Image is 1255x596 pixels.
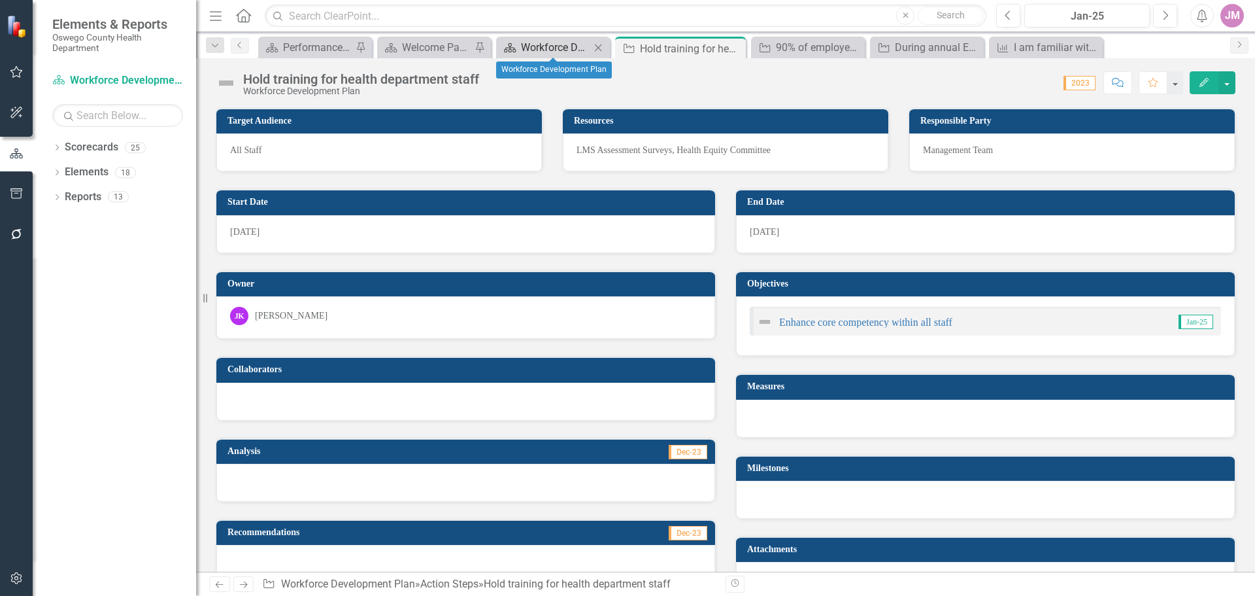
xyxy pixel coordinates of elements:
[65,165,109,180] a: Elements
[754,39,862,56] a: 90% of employees will identify and address a training need through the performance review process
[1029,9,1145,24] div: Jan-25
[937,10,965,20] span: Search
[227,364,709,374] h3: Collaborators
[52,32,183,54] small: Oswego County Health Department
[108,192,129,203] div: 13
[52,73,183,88] a: Workforce Development Plan
[227,116,535,126] h3: Target Audience
[227,197,709,207] h3: Start Date
[776,39,862,56] div: 90% of employees will identify and address a training need through the performance review process
[420,578,478,590] a: Action Steps
[230,227,259,237] span: [DATE]
[669,526,707,540] span: Dec-23
[243,72,479,86] div: Hold training for health department staff
[750,227,779,237] span: [DATE]
[115,167,136,178] div: 18
[281,578,415,590] a: Workforce Development Plan
[1024,4,1150,27] button: Jan-25
[747,197,1228,207] h3: End Date
[402,39,471,56] div: Welcome Page
[227,527,537,537] h3: Recommendations
[992,39,1099,56] a: I am familiar with the major health inequities affecting residents in the community we serve
[747,544,1228,554] h3: Attachments
[574,116,882,126] h3: Resources
[52,104,183,127] input: Search Below...
[1220,4,1244,27] button: JM
[65,190,101,205] a: Reports
[216,73,237,94] img: Not Defined
[521,39,590,56] div: Workforce Development Plan
[1014,39,1099,56] div: I am familiar with the major health inequities affecting residents in the community we serve
[640,41,743,57] div: Hold training for health department staff
[1063,76,1096,90] span: 2023
[779,317,952,328] a: Enhance core competency within all staff
[895,39,980,56] div: During annual Employee Performance Evaluations, an employee Development Plan will be developed an...
[230,307,248,325] div: JK
[747,381,1228,391] h3: Measures
[923,144,1221,157] p: Management Team
[484,578,671,590] div: Hold training for health department staff
[747,463,1228,473] h3: Milestones
[230,144,528,157] p: All Staff
[52,16,183,32] span: Elements & Reports
[499,39,590,56] a: Workforce Development Plan
[283,39,352,56] div: Performance Improvement Plans
[255,309,327,323] div: [PERSON_NAME]
[265,5,986,27] input: Search ClearPoint...
[747,279,1228,289] h3: Objectives
[757,314,773,330] img: Not Defined
[669,445,707,459] span: Dec-23
[380,39,471,56] a: Welcome Page
[65,140,118,155] a: Scorecards
[918,7,983,25] button: Search
[243,86,479,96] div: Workforce Development Plan
[227,279,709,289] h3: Owner
[577,144,875,157] p: LMS Assessment Surveys, Health Equity Committee
[262,577,716,592] div: » »
[873,39,980,56] a: During annual Employee Performance Evaluations, an employee Development Plan will be developed an...
[125,142,146,153] div: 25
[496,61,612,79] div: Workforce Development Plan
[6,14,29,38] img: ClearPoint Strategy
[261,39,352,56] a: Performance Improvement Plans
[1179,315,1213,329] span: Jan-25
[920,116,1228,126] h3: Responsible Party
[227,446,446,456] h3: Analysis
